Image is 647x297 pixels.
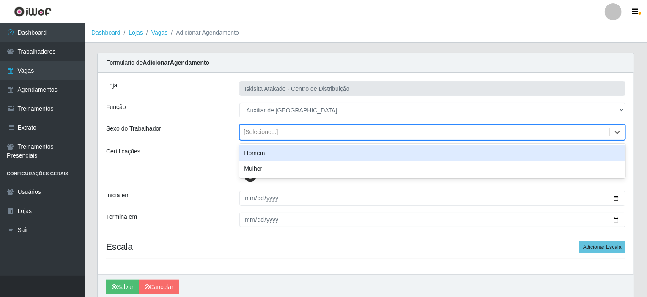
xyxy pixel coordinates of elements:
div: Homem [239,145,626,161]
button: Adicionar Escala [579,241,625,253]
img: CoreUI Logo [14,6,52,17]
span: iWof VIP [264,172,287,179]
a: Vagas [151,29,168,36]
div: Mulher [239,161,626,177]
label: Sexo do Trabalhador [106,124,161,133]
button: Salvar [106,280,139,294]
a: Lojas [129,29,143,36]
input: 00/00/0000 [239,213,626,227]
label: Termina em [106,213,137,221]
div: [Selecione...] [244,128,278,137]
nav: breadcrumb [85,23,647,43]
label: Loja [106,81,117,90]
li: Adicionar Agendamento [167,28,239,37]
input: 00/00/0000 [239,191,626,206]
label: Certificações [106,147,140,156]
label: Inicia em [106,191,130,200]
div: Formulário de [98,53,634,73]
label: Função [106,103,126,112]
a: Dashboard [91,29,121,36]
strong: Adicionar Agendamento [143,59,209,66]
h4: Escala [106,241,625,252]
a: Cancelar [139,280,179,294]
